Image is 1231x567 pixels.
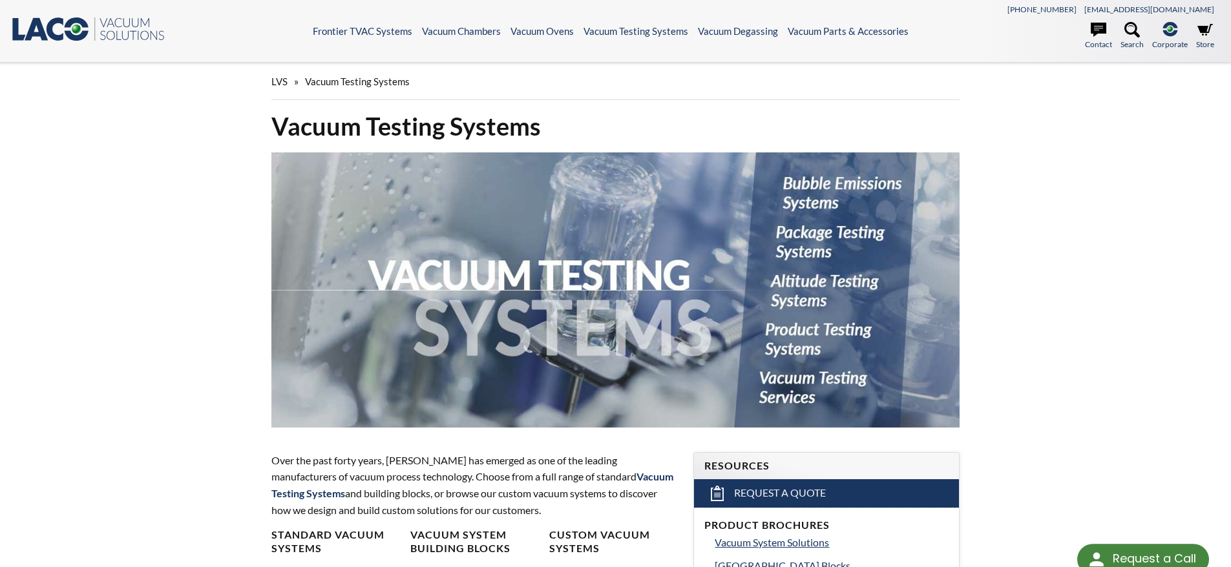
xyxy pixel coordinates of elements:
[1196,22,1214,50] a: Store
[271,110,960,142] h1: Vacuum Testing Systems
[510,25,574,37] a: Vacuum Ovens
[271,152,960,428] img: Vacuum Testing Services with Information header
[410,528,540,555] h4: Vacuum System Building Blocks
[698,25,778,37] a: Vacuum Degassing
[704,459,949,473] h4: Resources
[271,470,673,499] strong: Vacuum Testing Systems
[715,536,829,548] span: Vacuum System Solutions
[271,76,288,87] span: LVS
[1084,5,1214,14] a: [EMAIL_ADDRESS][DOMAIN_NAME]
[1152,38,1188,50] span: Corporate
[584,25,688,37] a: Vacuum Testing Systems
[1121,22,1144,50] a: Search
[422,25,501,37] a: Vacuum Chambers
[271,528,401,555] h4: Standard Vacuum Systems
[1085,22,1112,50] a: Contact
[271,63,960,100] div: »
[788,25,909,37] a: Vacuum Parts & Accessories
[305,76,410,87] span: Vacuum Testing Systems
[694,479,959,508] a: Request a Quote
[549,528,679,555] h4: Custom Vacuum Systems
[271,452,679,518] p: Over the past forty years, [PERSON_NAME] has emerged as one of the leading manufacturers of vacuu...
[704,519,949,532] h4: Product Brochures
[1007,5,1077,14] a: [PHONE_NUMBER]
[715,534,949,551] a: Vacuum System Solutions
[313,25,412,37] a: Frontier TVAC Systems
[734,486,826,500] span: Request a Quote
